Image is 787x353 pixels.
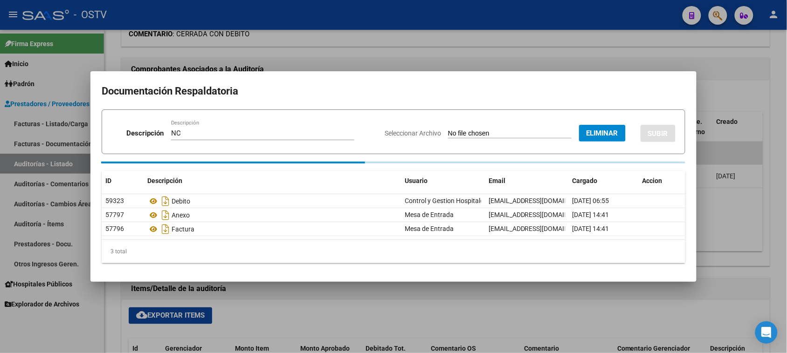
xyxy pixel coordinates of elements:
span: Eliminar [587,129,618,137]
span: SUBIR [648,129,668,138]
div: Open Intercom Messenger [755,321,778,344]
datatable-header-cell: Descripción [144,171,401,191]
div: Anexo [147,208,397,223]
datatable-header-cell: Accion [639,171,685,191]
div: Factura [147,222,397,237]
span: 59323 [105,197,124,204]
span: 57796 [105,225,124,232]
span: ID [105,177,111,184]
span: [EMAIL_ADDRESS][DOMAIN_NAME] [489,211,592,218]
span: [DATE] 06:55 [573,197,609,204]
p: Descripción [126,128,164,139]
button: SUBIR [641,125,676,142]
h2: Documentación Respaldatoria [102,82,685,100]
i: Descargar documento [159,208,172,223]
span: [DATE] 14:41 [573,225,609,232]
datatable-header-cell: Cargado [569,171,639,191]
button: Eliminar [579,125,626,142]
datatable-header-cell: ID [102,171,144,191]
datatable-header-cell: Email [485,171,569,191]
span: Seleccionar Archivo [385,129,441,137]
span: [DATE] 14:41 [573,211,609,218]
span: Control y Gestion Hospitales Públicos (OSTV) [405,197,535,204]
datatable-header-cell: Usuario [401,171,485,191]
span: Accion [642,177,663,184]
i: Descargar documento [159,194,172,209]
span: 57797 [105,211,124,218]
span: Descripción [147,177,182,184]
span: Mesa de Entrada [405,225,454,232]
div: Debito [147,194,397,209]
span: [EMAIL_ADDRESS][DOMAIN_NAME] [489,197,592,204]
span: Email [489,177,505,184]
span: Cargado [573,177,598,184]
span: Usuario [405,177,428,184]
div: 3 total [102,240,685,263]
span: [EMAIL_ADDRESS][DOMAIN_NAME] [489,225,592,232]
i: Descargar documento [159,222,172,237]
span: Mesa de Entrada [405,211,454,218]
